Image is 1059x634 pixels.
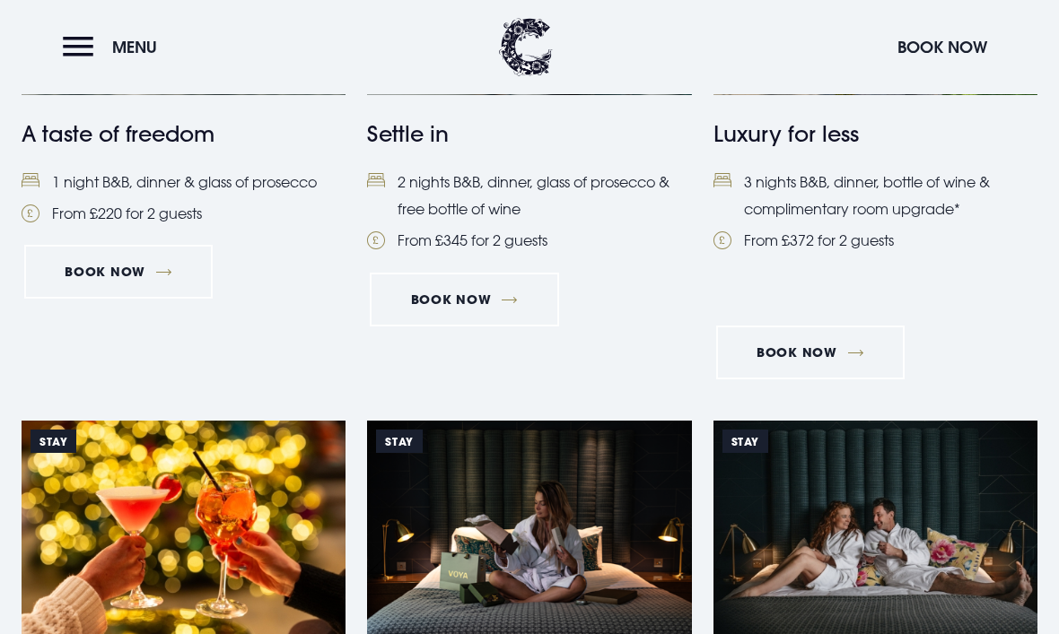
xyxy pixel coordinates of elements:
[713,231,731,249] img: Pound Coin
[367,227,691,254] li: From £345 for 2 guests
[713,227,1037,254] li: From £372 for 2 guests
[716,326,905,379] a: Book Now
[499,18,553,76] img: Clandeboye Lodge
[713,169,1037,223] li: 3 nights B&B, dinner, bottle of wine & complimentary room upgrade*
[713,117,1037,150] h4: Luxury for less
[22,200,346,227] li: From £220 for 2 guests
[22,173,39,188] img: Bed
[22,169,346,195] li: 1 night B&B, dinner & glass of prosecco
[22,204,39,222] img: Pound Coin
[370,273,558,326] a: Book Now
[376,430,422,453] span: Stay
[888,28,996,66] button: Book Now
[367,169,691,223] li: 2 nights B&B, dinner, glass of prosecco & free bottle of wine
[367,231,385,249] img: Pound Coin
[722,430,768,453] span: Stay
[713,173,731,188] img: Bed
[367,173,385,188] img: Bed
[63,28,166,66] button: Menu
[112,37,157,57] span: Menu
[367,117,691,150] h4: Settle in
[31,430,76,453] span: Stay
[24,245,213,299] a: Book Now
[22,117,346,150] h4: A taste of freedom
